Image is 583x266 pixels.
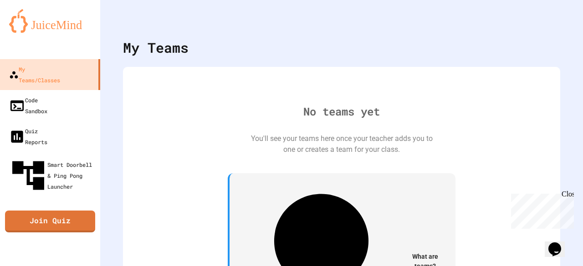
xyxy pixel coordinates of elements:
[4,4,63,58] div: Chat with us now!Close
[9,125,47,147] div: Quiz Reports
[9,156,97,195] div: Smart Doorbell & Ping Pong Launcher
[9,95,47,116] div: Code Sandbox
[123,37,189,58] div: My Teams
[251,133,433,155] div: You'll see your teams here once your teacher adds you to one or creates a team for your class.
[9,9,91,33] img: logo-orange.svg
[9,64,60,85] div: My Teams/Classes
[507,190,574,229] iframe: chat widget
[5,211,95,232] a: Join Quiz
[545,230,574,257] iframe: chat widget
[303,103,380,120] div: No teams yet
